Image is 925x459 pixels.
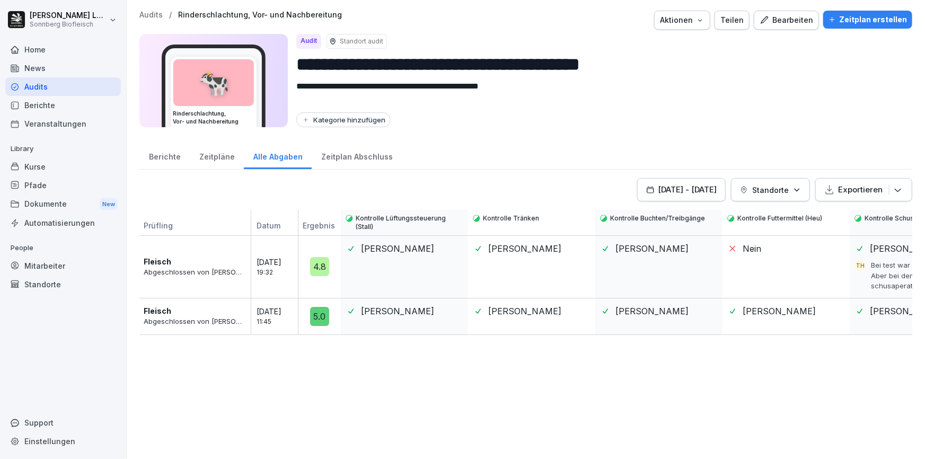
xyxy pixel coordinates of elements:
[356,214,464,231] p: Kontrolle Lüftungssteuerung (Stall)
[298,220,343,235] p: Ergebnis
[5,240,121,257] p: People
[302,116,385,124] div: Kategorie hinzufügen
[731,178,810,201] button: Standorte
[244,142,312,169] a: Alle Abgaben
[829,14,907,25] div: Zeitplan erstellen
[5,40,121,59] a: Home
[5,176,121,195] a: Pfade
[5,140,121,157] p: Library
[190,142,244,169] a: Zeitpläne
[5,114,121,133] a: Veranstaltungen
[715,11,750,30] button: Teilen
[144,316,245,327] p: Abgeschlossen von [PERSON_NAME]
[257,306,304,317] p: [DATE]
[5,214,121,232] a: Automatisierungen
[743,242,761,255] p: Nein
[144,305,171,316] p: Fleisch
[139,11,163,20] a: Audits
[720,14,744,26] div: Teilen
[257,257,304,268] p: [DATE]
[823,11,912,29] button: Zeitplan erstellen
[340,37,383,46] p: Standort audit
[5,257,121,275] a: Mitarbeiter
[838,184,883,196] p: Exportieren
[312,142,402,169] a: Zeitplan Abschluss
[30,21,107,28] p: Sonnberg Biofleisch
[660,14,704,26] div: Aktionen
[5,413,121,432] div: Support
[654,11,710,30] button: Aktionen
[754,11,819,30] button: Bearbeiten
[610,214,705,223] p: Kontrolle Buchten/Treibgänge
[815,178,912,201] button: Exportieren
[5,59,121,77] a: News
[5,432,121,451] a: Einstellungen
[296,34,321,49] div: Audit
[737,214,822,223] p: Kontrolle Futtermittel (Heu)
[361,242,434,255] p: [PERSON_NAME]
[30,11,107,20] p: [PERSON_NAME] Lumetsberger
[169,11,172,20] p: /
[646,184,717,196] div: [DATE] - [DATE]
[760,14,813,26] div: Bearbeiten
[743,305,816,317] p: [PERSON_NAME]
[310,307,329,326] div: 5.0
[257,317,304,326] p: 11:45
[5,157,121,176] a: Kurse
[144,256,171,267] p: Fleisch
[5,77,121,96] a: Audits
[5,195,121,214] div: Dokumente
[488,242,561,255] p: [PERSON_NAME]
[296,112,391,127] button: Kategorie hinzufügen
[257,220,304,235] p: Datum
[139,220,245,235] p: Prüfling
[139,142,190,169] a: Berichte
[5,195,121,214] a: DokumenteNew
[144,267,245,278] p: Abgeschlossen von [PERSON_NAME]
[488,305,561,317] p: [PERSON_NAME]
[5,96,121,114] a: Berichte
[173,110,254,126] h3: Rinderschlachtung, Vor- und Nachbereitung
[361,305,434,317] p: [PERSON_NAME]
[100,198,118,210] div: New
[178,11,342,20] a: Rinderschlachtung, Vor- und Nachbereitung
[615,305,689,317] p: [PERSON_NAME]
[637,178,726,201] button: [DATE] - [DATE]
[483,214,539,223] p: Kontrolle Tränken
[310,257,329,276] div: 4.8
[855,260,866,271] div: TH
[615,242,689,255] p: [PERSON_NAME]
[5,275,121,294] a: Standorte
[752,184,789,196] p: Standorte
[173,59,254,106] div: 🐄
[257,268,304,277] p: 19:32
